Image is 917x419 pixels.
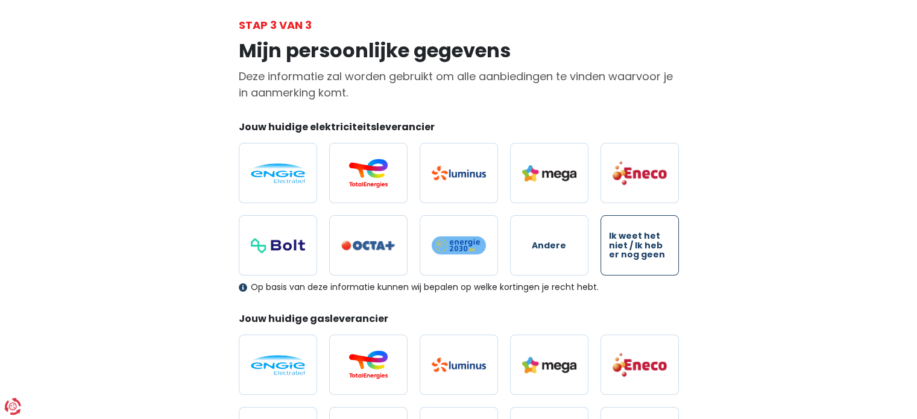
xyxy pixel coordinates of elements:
img: Total Energies / Lampiris [341,350,395,379]
div: Op basis van deze informatie kunnen wij bepalen op welke kortingen je recht hebt. [239,282,679,292]
img: Engie / Electrabel [251,163,305,183]
span: Andere [532,241,566,250]
img: Energie2030 [432,236,486,255]
img: Mega [522,165,576,181]
img: Engie / Electrabel [251,355,305,375]
img: Total Energies / Lampiris [341,159,395,187]
span: Ik weet het niet / Ik heb er nog geen [609,232,670,259]
img: Bolt [251,238,305,253]
legend: Jouw huidige elektriciteitsleverancier [239,120,679,139]
p: Deze informatie zal worden gebruikt om alle aanbiedingen te vinden waarvoor je in aanmerking komt. [239,68,679,101]
legend: Jouw huidige gasleverancier [239,312,679,330]
img: Luminus [432,358,486,372]
div: Stap 3 van 3 [239,17,679,33]
img: Luminus [432,166,486,180]
img: Octa+ [341,241,395,251]
h1: Mijn persoonlijke gegevens [239,39,679,62]
img: Mega [522,357,576,373]
img: Eneco [613,352,667,377]
img: Eneco [613,160,667,186]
